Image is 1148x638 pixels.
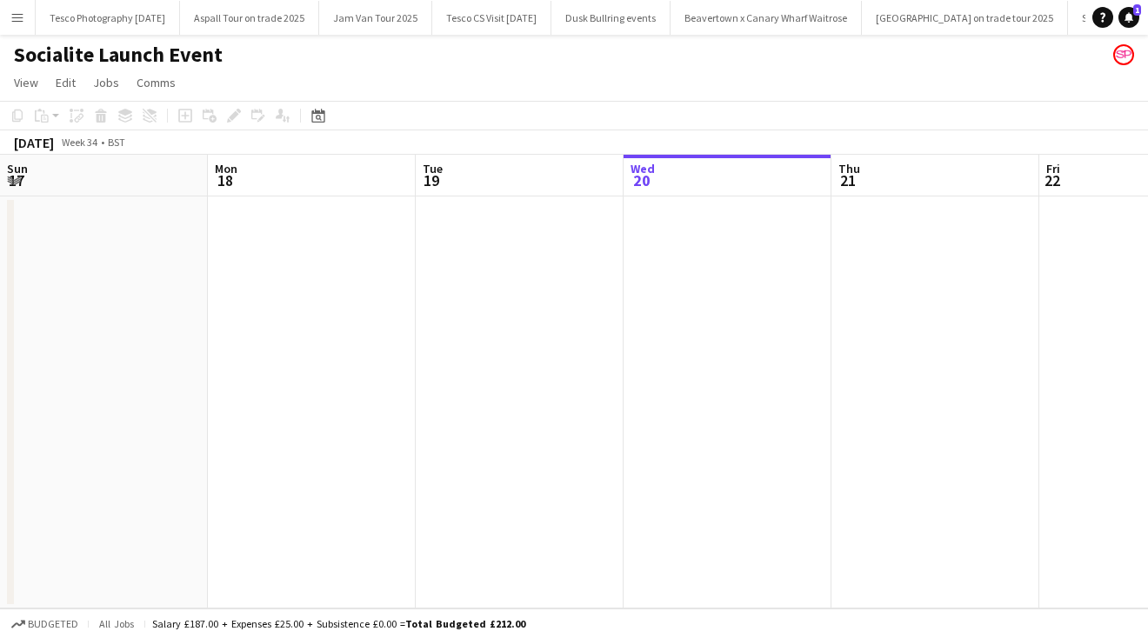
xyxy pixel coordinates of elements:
[319,1,432,35] button: Jam Van Tour 2025
[628,170,655,190] span: 20
[1113,44,1134,65] app-user-avatar: Soozy Peters
[631,161,655,176] span: Wed
[36,1,180,35] button: Tesco Photography [DATE]
[28,618,78,630] span: Budgeted
[4,170,28,190] span: 17
[14,75,38,90] span: View
[671,1,862,35] button: Beavertown x Canary Wharf Waitrose
[93,75,119,90] span: Jobs
[7,71,45,94] a: View
[108,136,125,149] div: BST
[838,161,860,176] span: Thu
[180,1,319,35] button: Aspall Tour on trade 2025
[1133,4,1141,16] span: 1
[215,161,237,176] span: Mon
[432,1,551,35] button: Tesco CS Visit [DATE]
[9,615,81,634] button: Budgeted
[137,75,176,90] span: Comms
[212,170,237,190] span: 18
[836,170,860,190] span: 21
[405,617,525,630] span: Total Budgeted £212.00
[423,161,443,176] span: Tue
[57,136,101,149] span: Week 34
[7,161,28,176] span: Sun
[1046,161,1060,176] span: Fri
[130,71,183,94] a: Comms
[56,75,76,90] span: Edit
[152,617,525,630] div: Salary £187.00 + Expenses £25.00 + Subsistence £0.00 =
[862,1,1068,35] button: [GEOGRAPHIC_DATA] on trade tour 2025
[49,71,83,94] a: Edit
[14,42,223,68] h1: Socialite Launch Event
[420,170,443,190] span: 19
[1118,7,1139,28] a: 1
[14,134,54,151] div: [DATE]
[96,617,137,630] span: All jobs
[86,71,126,94] a: Jobs
[1044,170,1060,190] span: 22
[551,1,671,35] button: Dusk Bullring events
